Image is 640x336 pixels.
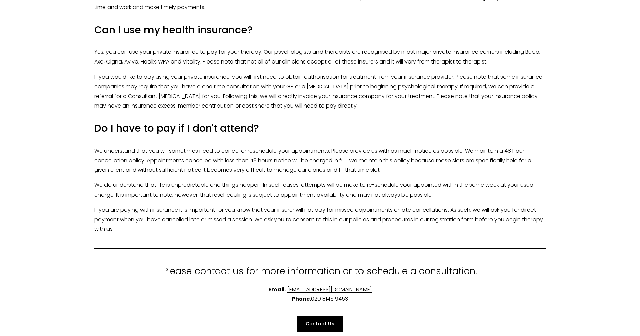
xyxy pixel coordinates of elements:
p: We understand that you will sometimes need to cancel or reschedule your appointments. Please prov... [94,146,546,175]
p: We do understand that life is unpredictable and things happen. In such cases, attempts will be ma... [94,180,546,200]
p: 020 8145 9453 [94,285,546,304]
a: Contact Us [297,316,343,332]
p: If you would like to pay using your private insurance, you will first need to obtain authorisatio... [94,72,546,111]
h4: Do I have to pay if I don't attend? [94,122,546,135]
p: Yes, you can use your private insurance to pay for your therapy. Our psychologists and therapists... [94,47,546,67]
strong: Email. [268,286,286,293]
p: Please contact us for more information or to schedule a consultation. [94,263,546,279]
strong: Phone. [292,295,311,303]
p: If you are paying with insurance it is important for you know that your insurer will not pay for ... [94,205,546,234]
h4: Can I use my health insurance? [94,23,546,37]
a: [EMAIL_ADDRESS][DOMAIN_NAME] [287,286,372,293]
